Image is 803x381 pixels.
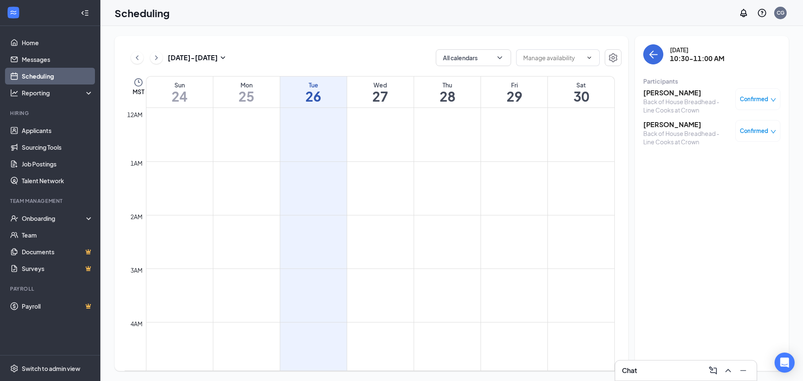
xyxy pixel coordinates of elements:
svg: SmallChevronDown [218,53,228,63]
svg: ChevronRight [152,53,161,63]
div: Sat [548,81,614,89]
h3: [PERSON_NAME] [643,120,731,129]
h3: Chat [622,366,637,375]
svg: UserCheck [10,214,18,222]
a: Job Postings [22,156,93,172]
a: Talent Network [22,172,93,189]
button: ChevronLeft [131,51,143,64]
div: CG [777,9,785,16]
h3: 10:30-11:00 AM [670,54,724,63]
svg: Collapse [81,9,89,17]
svg: WorkstreamLogo [9,8,18,17]
div: Back of House Breadhead - Line Cooks at Crown [643,97,731,114]
h1: 24 [146,89,213,103]
a: August 29, 2025 [481,77,547,107]
a: August 26, 2025 [280,77,347,107]
svg: ChevronDown [586,54,593,61]
a: August 27, 2025 [347,77,414,107]
svg: Notifications [739,8,749,18]
button: ComposeMessage [706,364,720,377]
button: ChevronRight [150,51,163,64]
h3: [PERSON_NAME] [643,88,731,97]
h1: 28 [414,89,481,103]
a: Messages [22,51,93,68]
h1: 27 [347,89,414,103]
svg: ChevronDown [496,54,504,62]
button: Settings [605,49,621,66]
div: Mon [213,81,280,89]
a: SurveysCrown [22,260,93,277]
div: Onboarding [22,214,86,222]
h1: Scheduling [115,6,170,20]
svg: ChevronLeft [133,53,141,63]
div: 4am [129,319,144,328]
svg: Minimize [738,366,748,376]
div: 12am [125,110,144,119]
div: 2am [129,212,144,221]
div: 1am [129,159,144,168]
button: Minimize [737,364,750,377]
svg: Clock [133,77,143,87]
svg: Settings [608,53,618,63]
div: [DATE] [670,46,724,54]
div: Sun [146,81,213,89]
div: Fri [481,81,547,89]
svg: Analysis [10,89,18,97]
div: Switch to admin view [22,364,80,373]
span: down [770,97,776,103]
div: Back of House Breadhead - Line Cooks at Crown [643,129,731,146]
svg: ComposeMessage [708,366,718,376]
span: Confirmed [740,95,768,103]
a: August 25, 2025 [213,77,280,107]
h1: 26 [280,89,347,103]
svg: QuestionInfo [757,8,767,18]
span: down [770,129,776,135]
svg: ArrowLeft [648,49,658,59]
button: ChevronUp [721,364,735,377]
div: Thu [414,81,481,89]
div: Reporting [22,89,94,97]
span: MST [133,87,144,96]
div: Participants [643,77,780,85]
a: Scheduling [22,68,93,84]
svg: ChevronUp [723,366,733,376]
a: PayrollCrown [22,298,93,315]
button: All calendarsChevronDown [436,49,511,66]
div: Payroll [10,285,92,292]
a: Team [22,227,93,243]
a: Sourcing Tools [22,139,93,156]
div: Team Management [10,197,92,205]
a: August 30, 2025 [548,77,614,107]
h1: 29 [481,89,547,103]
a: August 24, 2025 [146,77,213,107]
a: Home [22,34,93,51]
div: Tue [280,81,347,89]
div: 3am [129,266,144,275]
svg: Settings [10,364,18,373]
div: Open Intercom Messenger [775,353,795,373]
a: DocumentsCrown [22,243,93,260]
h1: 25 [213,89,280,103]
input: Manage availability [523,53,583,62]
h1: 30 [548,89,614,103]
h3: [DATE] - [DATE] [168,53,218,62]
span: Confirmed [740,127,768,135]
div: Hiring [10,110,92,117]
div: Wed [347,81,414,89]
a: Applicants [22,122,93,139]
button: back-button [643,44,663,64]
a: August 28, 2025 [414,77,481,107]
